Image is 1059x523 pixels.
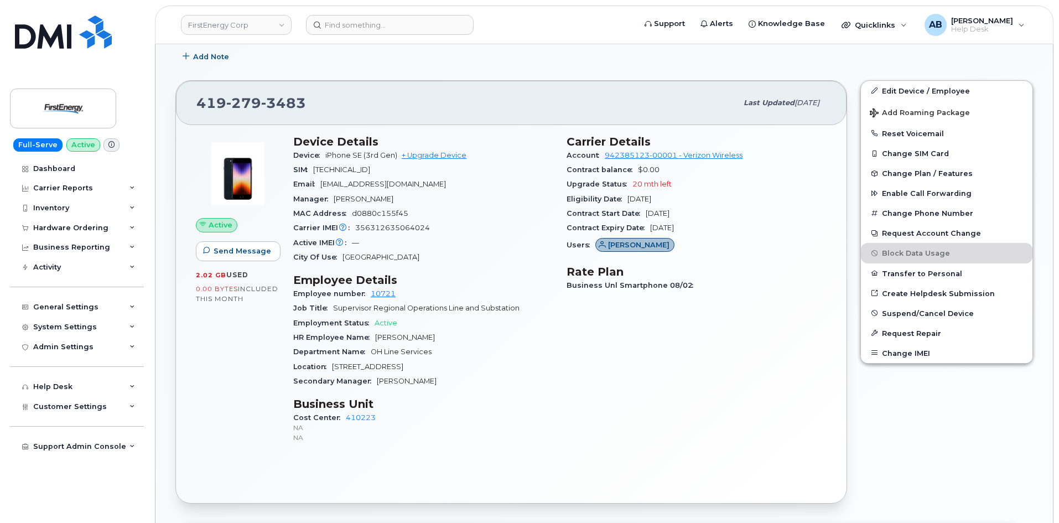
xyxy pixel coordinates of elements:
span: Supervisor Regional Operations Line and Substation [333,304,520,312]
span: Active [209,220,232,230]
span: MAC Address [293,209,352,218]
button: Block Data Usage [861,243,1032,263]
button: Change IMEI [861,343,1032,363]
button: Request Repair [861,323,1032,343]
button: Change SIM Card [861,143,1032,163]
input: Find something... [306,15,474,35]
span: Contract balance [567,165,638,174]
span: Last updated [744,99,795,107]
span: Email [293,180,320,188]
button: Change Phone Number [861,203,1032,223]
h3: Device Details [293,135,553,148]
span: Quicklinks [855,20,895,29]
span: 3483 [261,95,306,111]
span: included this month [196,284,278,303]
span: 356312635064024 [355,224,430,232]
span: 20 mth left [632,180,672,188]
img: image20231002-3703462-1angbar.jpeg [205,141,271,207]
div: Quicklinks [834,14,915,36]
span: Contract Start Date [567,209,646,218]
span: Cost Center [293,413,346,422]
span: Carrier IMEI [293,224,355,232]
button: Enable Call Forwarding [861,183,1032,203]
span: Eligibility Date [567,195,627,203]
h3: Rate Plan [567,265,827,278]
div: Adam Bake [917,14,1032,36]
span: [PERSON_NAME] [951,16,1013,25]
span: [PERSON_NAME] [377,377,437,385]
button: Reset Voicemail [861,123,1032,143]
span: [DATE] [795,99,819,107]
a: Create Helpdesk Submission [861,283,1032,303]
span: 2.02 GB [196,271,226,279]
span: Device [293,151,325,159]
span: SIM [293,165,313,174]
h3: Carrier Details [567,135,827,148]
span: Contract Expiry Date [567,224,650,232]
span: Department Name [293,348,371,356]
span: Add Note [193,51,229,62]
span: [PERSON_NAME] [608,240,669,250]
iframe: Messenger Launcher [1011,475,1051,515]
h3: Employee Details [293,273,553,287]
a: + Upgrade Device [402,151,466,159]
span: [STREET_ADDRESS] [332,363,403,371]
span: Employment Status [293,319,375,327]
span: Support [654,18,685,29]
span: Active [375,319,397,327]
span: Alerts [710,18,733,29]
span: Location [293,363,332,371]
span: Secondary Manager [293,377,377,385]
span: Account [567,151,605,159]
span: [PERSON_NAME] [375,333,435,341]
button: Suspend/Cancel Device [861,303,1032,323]
a: Edit Device / Employee [861,81,1032,101]
button: Change Plan / Features [861,163,1032,183]
a: 10721 [371,289,396,298]
span: Change Plan / Features [882,169,973,178]
a: FirstEnergy Corp [181,15,292,35]
span: OH Line Services [371,348,432,356]
span: Business Unl Smartphone 08/02 [567,281,699,289]
button: Add Note [175,47,238,67]
span: [TECHNICAL_ID] [313,165,370,174]
span: Employee number [293,289,371,298]
span: Suspend/Cancel Device [882,309,974,317]
span: Knowledge Base [758,18,825,29]
h3: Business Unit [293,397,553,411]
span: Upgrade Status [567,180,632,188]
span: 419 [196,95,306,111]
button: Send Message [196,241,281,261]
span: AB [929,18,942,32]
button: Add Roaming Package [861,101,1032,123]
span: Send Message [214,246,271,256]
button: Transfer to Personal [861,263,1032,283]
span: [DATE] [627,195,651,203]
span: Job Title [293,304,333,312]
a: Knowledge Base [741,13,833,35]
p: NA [293,423,553,432]
a: Alerts [693,13,741,35]
a: 410223 [346,413,376,422]
span: — [352,239,359,247]
a: 942385123-00001 - Verizon Wireless [605,151,743,159]
span: [DATE] [646,209,669,218]
span: Active IMEI [293,239,352,247]
span: Enable Call Forwarding [882,189,972,198]
span: City Of Use [293,253,342,261]
span: [EMAIL_ADDRESS][DOMAIN_NAME] [320,180,446,188]
span: iPhone SE (3rd Gen) [325,151,397,159]
span: 279 [226,95,261,111]
span: $0.00 [638,165,660,174]
span: d0880c155f45 [352,209,408,218]
span: HR Employee Name [293,333,375,341]
p: NA [293,433,553,442]
a: [PERSON_NAME] [595,241,674,249]
span: 0.00 Bytes [196,285,238,293]
span: Add Roaming Package [870,108,970,119]
a: Support [637,13,693,35]
span: [GEOGRAPHIC_DATA] [342,253,419,261]
span: [PERSON_NAME] [334,195,393,203]
button: Request Account Change [861,223,1032,243]
span: Users [567,241,595,249]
